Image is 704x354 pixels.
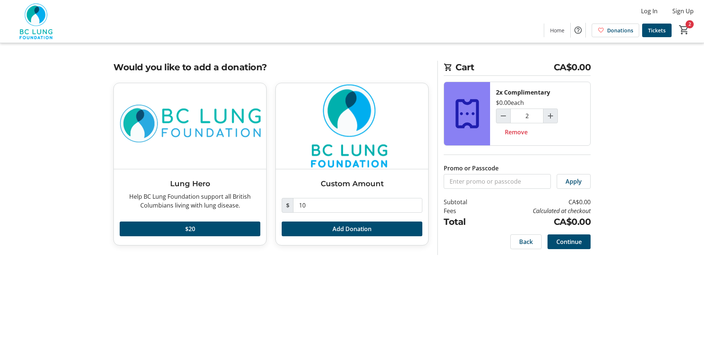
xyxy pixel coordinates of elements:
[4,3,70,40] img: BC Lung Foundation's Logo
[444,164,499,173] label: Promo or Passcode
[505,128,528,137] span: Remove
[113,61,429,74] h2: Would you like to add a donation?
[556,237,582,246] span: Continue
[550,26,564,34] span: Home
[641,7,658,15] span: Log In
[519,237,533,246] span: Back
[444,206,486,215] td: Fees
[444,61,591,76] h2: Cart
[543,109,557,123] button: Increment by one
[557,174,591,189] button: Apply
[566,177,582,186] span: Apply
[282,178,422,189] h3: Custom Amount
[607,26,633,34] span: Donations
[571,23,585,38] button: Help
[444,198,486,206] td: Subtotal
[486,206,591,215] td: Calculated at checkout
[496,125,536,139] button: Remove
[496,109,510,123] button: Decrement by one
[444,215,486,229] td: Total
[666,5,700,17] button: Sign Up
[648,26,666,34] span: Tickets
[554,61,591,74] span: CA$0.00
[114,83,266,169] img: Lung Hero
[332,224,372,233] span: Add Donation
[444,174,551,189] input: Enter promo or passcode
[120,192,260,210] div: Help BC Lung Foundation support all British Columbians living with lung disease.
[510,109,543,123] input: Complimentary Quantity
[293,198,422,213] input: Donation Amount
[486,215,591,229] td: CA$0.00
[496,88,550,97] div: 2x Complimentary
[548,234,591,249] button: Continue
[510,234,542,249] button: Back
[282,198,293,213] span: $
[592,24,639,37] a: Donations
[276,83,428,169] img: Custom Amount
[677,23,691,36] button: Cart
[282,222,422,236] button: Add Donation
[635,5,663,17] button: Log In
[120,178,260,189] h3: Lung Hero
[496,98,524,107] div: $0.00 each
[185,224,195,233] span: $20
[672,7,694,15] span: Sign Up
[120,222,260,236] button: $20
[544,24,570,37] a: Home
[486,198,591,206] td: CA$0.00
[642,24,672,37] a: Tickets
